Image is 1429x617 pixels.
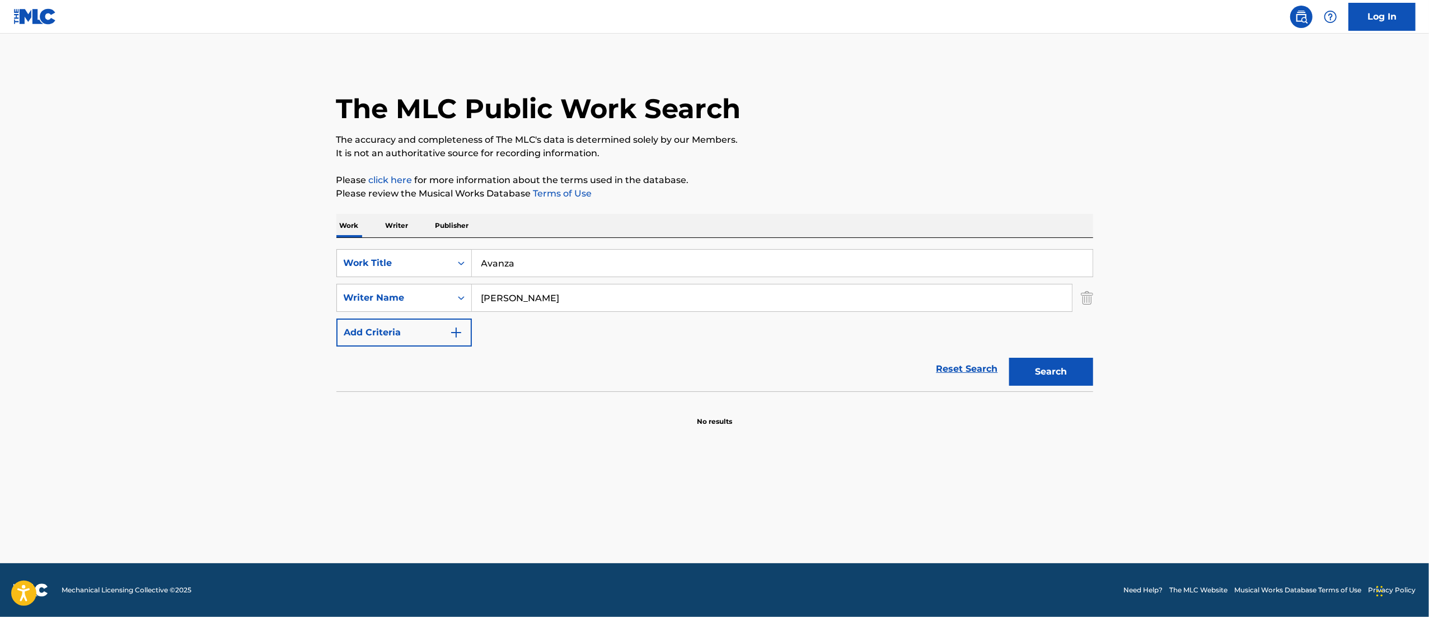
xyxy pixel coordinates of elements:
span: Mechanical Licensing Collective © 2025 [62,585,191,595]
a: Public Search [1290,6,1313,28]
a: The MLC Website [1169,585,1227,595]
img: MLC Logo [13,8,57,25]
iframe: Chat Widget [1373,563,1429,617]
img: logo [13,583,48,597]
p: Work [336,214,362,237]
a: Need Help? [1123,585,1163,595]
a: Terms of Use [531,188,592,199]
p: The accuracy and completeness of The MLC's data is determined solely by our Members. [336,133,1093,147]
a: click here [369,175,413,185]
h1: The MLC Public Work Search [336,92,741,125]
a: Reset Search [931,357,1004,381]
div: Writer Name [344,291,444,305]
a: Log In [1348,3,1416,31]
img: search [1295,10,1308,24]
form: Search Form [336,249,1093,391]
button: Add Criteria [336,319,472,347]
button: Search [1009,358,1093,386]
div: Arrastrar [1376,574,1383,608]
a: Musical Works Database Terms of Use [1234,585,1361,595]
img: help [1324,10,1337,24]
div: Help [1319,6,1342,28]
img: Delete Criterion [1081,284,1093,312]
div: Widget de chat [1373,563,1429,617]
img: 9d2ae6d4665cec9f34b9.svg [449,326,463,339]
p: Publisher [432,214,472,237]
p: Please review the Musical Works Database [336,187,1093,200]
p: No results [697,403,732,427]
p: Writer [382,214,412,237]
p: It is not an authoritative source for recording information. [336,147,1093,160]
a: Privacy Policy [1368,585,1416,595]
div: Work Title [344,256,444,270]
p: Please for more information about the terms used in the database. [336,174,1093,187]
